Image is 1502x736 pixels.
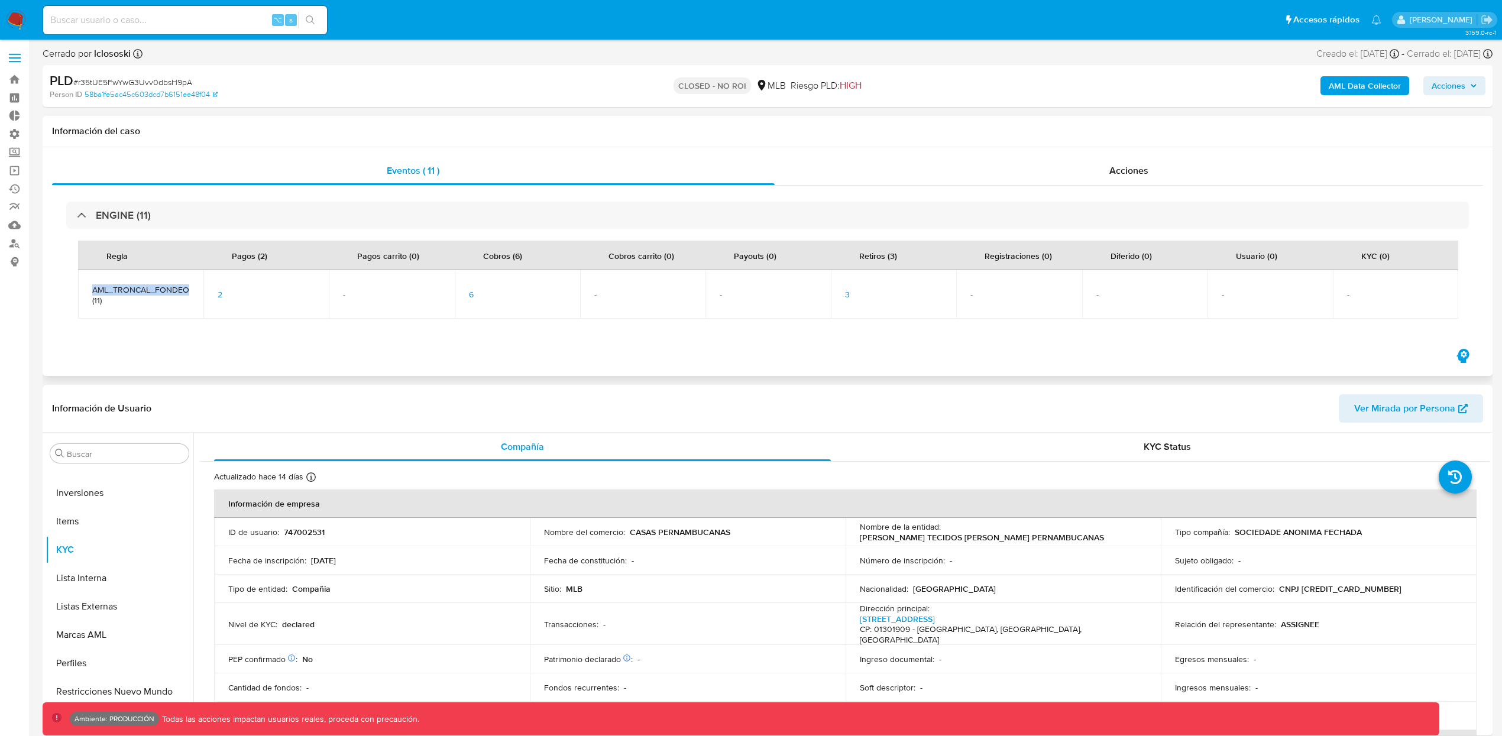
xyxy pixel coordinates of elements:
[75,716,154,721] p: Ambiente: PRODUCCIÓN
[43,12,327,28] input: Buscar usuario o caso...
[298,12,322,28] button: search-icon
[1175,619,1276,630] p: Relación del representante :
[544,583,561,594] p: Sitio :
[43,47,131,60] span: Cerrado por
[228,682,302,693] p: Cantidad de fondos :
[860,624,1142,645] h4: CP: 01301909 - [GEOGRAPHIC_DATA], [GEOGRAPHIC_DATA], [GEOGRAPHIC_DATA]
[1401,47,1404,60] span: -
[159,714,419,725] p: Todas las acciones impactan usuarios reales, proceda con precaución.
[860,555,945,566] p: Número de inscripción :
[67,449,184,459] input: Buscar
[632,555,634,566] p: -
[860,654,934,664] p: Ingreso documental :
[860,613,935,625] a: [STREET_ADDRESS]
[46,479,193,507] button: Inversiones
[860,521,941,532] p: Nombre de la entidad :
[1238,555,1241,566] p: -
[913,583,996,594] p: [GEOGRAPHIC_DATA]
[46,592,193,621] button: Listas Externas
[311,555,336,566] p: [DATE]
[55,449,64,458] button: Buscar
[92,284,189,306] span: AML_TRONCAL_FONDEOS_TX (11)
[1320,76,1409,95] button: AML Data Collector
[1339,394,1483,423] button: Ver Mirada por Persona
[46,677,193,706] button: Restricciones Nuevo Mundo
[674,77,751,94] p: CLOSED - NO ROI
[218,288,222,300] span: 2
[1432,76,1465,95] span: Acciones
[469,241,536,270] div: Cobros (6)
[92,241,142,270] div: Regla
[1255,682,1258,693] p: -
[1347,290,1444,300] span: -
[1279,583,1401,594] p: CNPJ [CREDIT_CARD_NUMBER]
[46,507,193,536] button: Items
[1423,76,1485,95] button: Acciones
[52,403,151,414] h1: Información de Usuario
[46,564,193,592] button: Lista Interna
[1371,15,1381,25] a: Notificaciones
[544,682,619,693] p: Fondos recurrentes :
[1407,47,1493,60] div: Cerrado el: [DATE]
[306,682,309,693] p: -
[302,654,313,664] p: No
[228,527,279,537] p: ID de usuario :
[1175,527,1230,537] p: Tipo compañía :
[343,290,440,300] span: -
[720,241,791,270] div: Payouts (0)
[289,14,293,25] span: s
[594,290,691,300] span: -
[50,71,73,90] b: PLD
[603,619,606,630] p: -
[96,209,151,222] h3: ENGINE (11)
[1096,241,1166,270] div: Diferido (0)
[292,583,331,594] p: Compañia
[1222,290,1319,300] span: -
[950,555,952,566] p: -
[756,79,786,92] div: MLB
[1329,76,1401,95] b: AML Data Collector
[501,440,544,453] span: Compañía
[387,164,439,177] span: Eventos ( 11 )
[46,649,193,677] button: Perfiles
[1175,682,1251,693] p: Ingresos mensuales :
[544,555,627,566] p: Fecha de constitución :
[594,241,688,270] div: Cobros carrito (0)
[1316,47,1399,60] div: Creado el: [DATE]
[228,654,297,664] p: PEP confirmado :
[860,532,1104,543] p: [PERSON_NAME] TECIDOS [PERSON_NAME] PERNAMBUCANAS
[1175,583,1274,594] p: Identificación del comercio :
[228,583,287,594] p: Tipo de entidad :
[544,619,598,630] p: Transacciones :
[1235,527,1362,537] p: SOCIEDADE ANONIMA FECHADA
[282,619,315,630] p: declared
[845,241,911,270] div: Retiros (3)
[920,682,922,693] p: -
[1254,654,1256,664] p: -
[544,654,633,664] p: Patrimonio declarado :
[939,654,941,664] p: -
[720,290,817,300] span: -
[1175,555,1234,566] p: Sujeto obligado :
[970,290,1067,300] span: -
[52,125,1483,137] h1: Información del caso
[840,79,862,92] span: HIGH
[284,527,325,537] p: 747002531
[624,682,626,693] p: -
[1410,14,1477,25] p: juan.jsosa@mercadolibre.com.co
[214,471,303,482] p: Actualizado hace 14 días
[860,583,908,594] p: Nacionalidad :
[228,619,277,630] p: Nivel de KYC :
[273,14,282,25] span: ⌥
[1347,241,1404,270] div: KYC (0)
[1281,619,1319,630] p: ASSIGNEE
[791,79,862,92] span: Riesgo PLD:
[544,527,625,537] p: Nombre del comercio :
[46,621,193,649] button: Marcas AML
[1481,14,1493,26] a: Salir
[1293,14,1359,26] span: Accesos rápidos
[228,555,306,566] p: Fecha de inscripción :
[630,527,730,537] p: CASAS PERNAMBUCANAS
[85,89,218,100] a: 58ba1fe5ac45c603dcd7b6151ee48f04
[343,241,433,270] div: Pagos carrito (0)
